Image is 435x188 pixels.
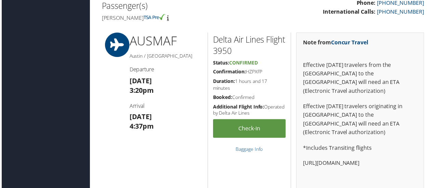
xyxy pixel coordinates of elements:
[213,104,265,111] strong: Additional Flight Info:
[332,39,370,46] a: Concur Travel
[213,69,286,76] h5: HZPXFP
[213,69,246,75] strong: Confirmation:
[129,53,202,60] h5: Austin / [GEOGRAPHIC_DATA]
[213,120,286,139] a: Check-in
[304,160,419,169] p: [URL][DOMAIN_NAME]
[129,86,154,96] strong: 3:20pm
[129,33,202,50] h1: AUS MAF
[304,39,370,46] strong: Note from
[324,8,377,15] strong: International Calls:
[129,77,151,86] strong: [DATE]
[213,95,286,101] h5: Confirmed
[213,78,286,92] h5: 1 hours and 17 minutes
[213,78,235,85] strong: Duration:
[304,103,419,138] p: Effective [DATE] travelers originating in [GEOGRAPHIC_DATA] to the [GEOGRAPHIC_DATA] will need an...
[143,14,165,20] img: tsa-precheck.png
[378,8,426,15] a: [PHONE_NUMBER]
[129,103,202,110] h4: Arrival
[213,95,233,101] strong: Booked:
[304,145,419,154] p: *Includes Transiting flights
[129,113,151,122] strong: [DATE]
[129,122,154,132] strong: 4:37pm
[213,34,286,57] h2: Delta Air Lines Flight 3950
[213,104,286,117] h5: Operated by Delta Air Lines
[101,14,258,21] h4: [PERSON_NAME]
[229,60,258,66] span: Confirmed
[129,66,202,74] h4: Departure
[213,60,229,66] strong: Status:
[236,147,263,153] a: Baggage Info
[304,52,419,96] p: Effective [DATE] travelers from the [GEOGRAPHIC_DATA] to the [GEOGRAPHIC_DATA] will need an ETA (...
